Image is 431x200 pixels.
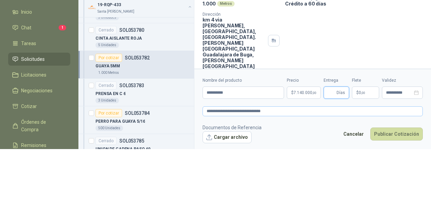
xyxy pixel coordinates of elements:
p: Documentos de Referencia [203,124,262,131]
button: Cancelar [340,128,368,141]
p: SOL053782 [125,55,150,60]
div: Por cotizar [95,54,122,62]
a: Chat1 [8,21,70,34]
p: CINTA AISLANTE ROJA [95,35,142,42]
a: Licitaciones [8,68,70,81]
button: Publicar Cotización [370,128,423,141]
span: Licitaciones [21,71,46,79]
p: PRENSA EN C 6 [95,91,125,97]
div: Cerrado [95,137,117,145]
div: Por cotizar [95,109,122,117]
img: Company Logo [88,3,96,12]
p: GUAYA 5MM [95,63,120,69]
span: ,00 [361,91,365,95]
p: SOL053785 [119,138,144,143]
p: Santa [PERSON_NAME] [98,9,134,14]
button: Cargar archivo [203,131,252,144]
a: Órdenes de Compra [8,116,70,136]
label: Entrega [324,77,349,84]
span: Inicio [21,8,32,16]
label: Validez [382,77,423,84]
a: Por cotizarSOL053782GUAYA 5MM1.000 Metros [78,51,194,79]
p: $ 0,00 [352,86,379,99]
a: Cotizar [8,100,70,113]
div: 500 Unidades [95,125,123,131]
a: Tareas [8,37,70,50]
label: Flete [352,77,379,84]
span: Remisiones [21,142,46,149]
div: Metros [217,1,235,6]
a: Por cotizarSOL053784PERRO PARA GUAYA 5/16500 Unidades [78,106,194,134]
span: 0 [359,91,365,95]
p: UNION DE CADENA PASO 40 [95,146,150,152]
a: CerradoSOL053780CINTA AISLANTE ROJA5 Unidades [78,23,194,51]
p: 19-RQP-433 [98,2,121,8]
p: SOL053780 [119,28,144,32]
a: CerradoSOL053785UNION DE CADENA PASO 40 [78,134,194,162]
div: Cerrado [95,26,117,34]
span: 1 [59,25,66,30]
span: Días [337,87,345,98]
div: 3 Unidades [95,98,119,103]
p: SOL053784 [125,111,150,116]
p: km 4 via [PERSON_NAME], [GEOGRAPHIC_DATA], [GEOGRAPHIC_DATA]. [PERSON_NAME][GEOGRAPHIC_DATA] Guad... [203,17,265,69]
span: Órdenes de Compra [21,118,64,133]
span: ,00 [312,91,316,95]
span: Solicitudes [21,55,45,63]
span: Cotizar [21,103,37,110]
div: 5 Unidades [95,42,119,48]
label: Nombre del producto [203,77,284,84]
span: 7.140.000 [294,91,316,95]
div: Cerrado [95,81,117,90]
label: Precio [287,77,321,84]
p: SOL053783 [119,83,144,88]
p: $7.140.000,00 [287,86,321,99]
a: Negociaciones [8,84,70,97]
a: Solicitudes [8,53,70,66]
p: Crédito a 60 días [285,1,428,6]
p: PERRO PARA GUAYA 5/16 [95,118,145,125]
a: Remisiones [8,139,70,152]
span: Negociaciones [21,87,53,94]
div: 3 Unidades [95,15,119,20]
div: 1.000 Metros [95,70,122,76]
a: CerradoSOL053783PRENSA EN C 63 Unidades [78,79,194,106]
span: $ [356,91,359,95]
p: Dirección [203,12,265,17]
span: Chat [21,24,31,31]
p: 1.000 [203,1,216,6]
span: Tareas [21,40,36,47]
a: Inicio [8,5,70,18]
